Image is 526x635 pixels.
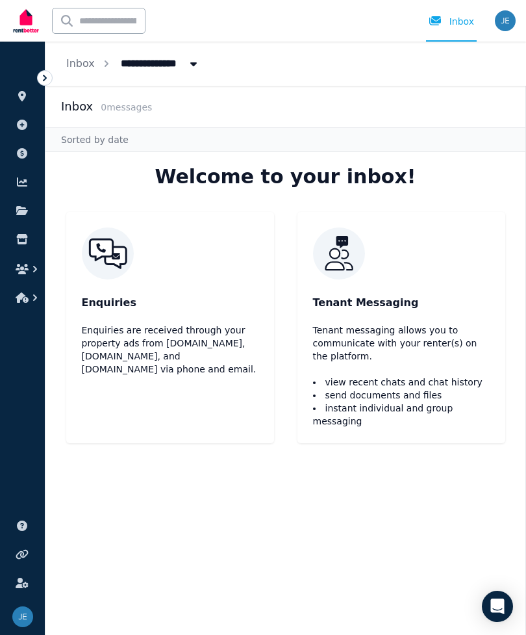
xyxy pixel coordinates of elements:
[313,227,490,279] img: RentBetter Inbox
[45,127,525,152] div: Sorted by date
[313,376,490,389] li: view recent chats and chat history
[45,42,221,86] nav: Breadcrumb
[82,324,258,376] p: Enquiries are received through your property ads from [DOMAIN_NAME], [DOMAIN_NAME], and [DOMAIN_N...
[313,389,490,402] li: send documents and files
[82,227,258,279] img: RentBetter Inbox
[10,5,42,37] img: RentBetter
[429,15,474,28] div: Inbox
[101,102,152,112] span: 0 message s
[313,295,419,311] span: Tenant Messaging
[61,97,93,116] h2: Inbox
[82,295,258,311] p: Enquiries
[155,165,416,188] h2: Welcome to your inbox!
[313,402,490,428] li: instant individual and group messaging
[66,57,95,70] a: Inbox
[313,324,490,363] p: Tenant messaging allows you to communicate with your renter(s) on the platform.
[12,606,33,627] img: Joe Egyud
[482,591,513,622] div: Open Intercom Messenger
[495,10,516,31] img: Joe Egyud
